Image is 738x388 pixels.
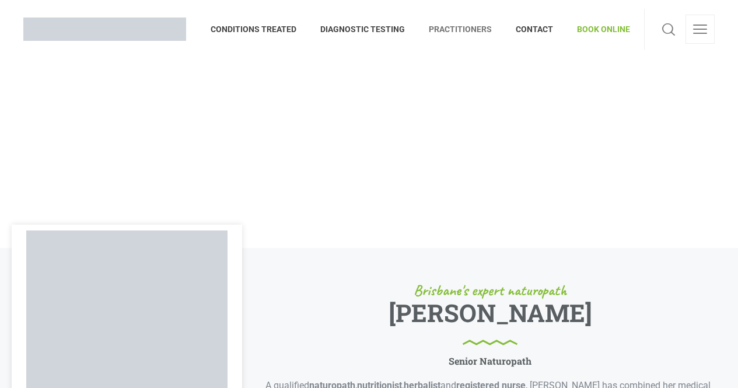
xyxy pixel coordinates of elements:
[417,20,504,39] span: PRACTITIONERS
[414,283,566,298] span: Brisbane's expert naturopath
[449,355,531,366] h6: Senior Naturopath
[211,20,309,39] span: CONDITIONS TREATED
[309,9,417,50] a: DIAGNOSTIC TESTING
[211,9,309,50] a: CONDITIONS TREATED
[389,303,592,346] h1: [PERSON_NAME]
[504,20,565,39] span: CONTACT
[659,15,678,44] a: Search
[23,18,186,41] img: Brisbane Naturopath
[565,20,630,39] span: BOOK ONLINE
[417,9,504,50] a: PRACTITIONERS
[565,9,630,50] a: BOOK ONLINE
[309,20,417,39] span: DIAGNOSTIC TESTING
[504,9,565,50] a: CONTACT
[23,9,186,50] a: Brisbane Naturopath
